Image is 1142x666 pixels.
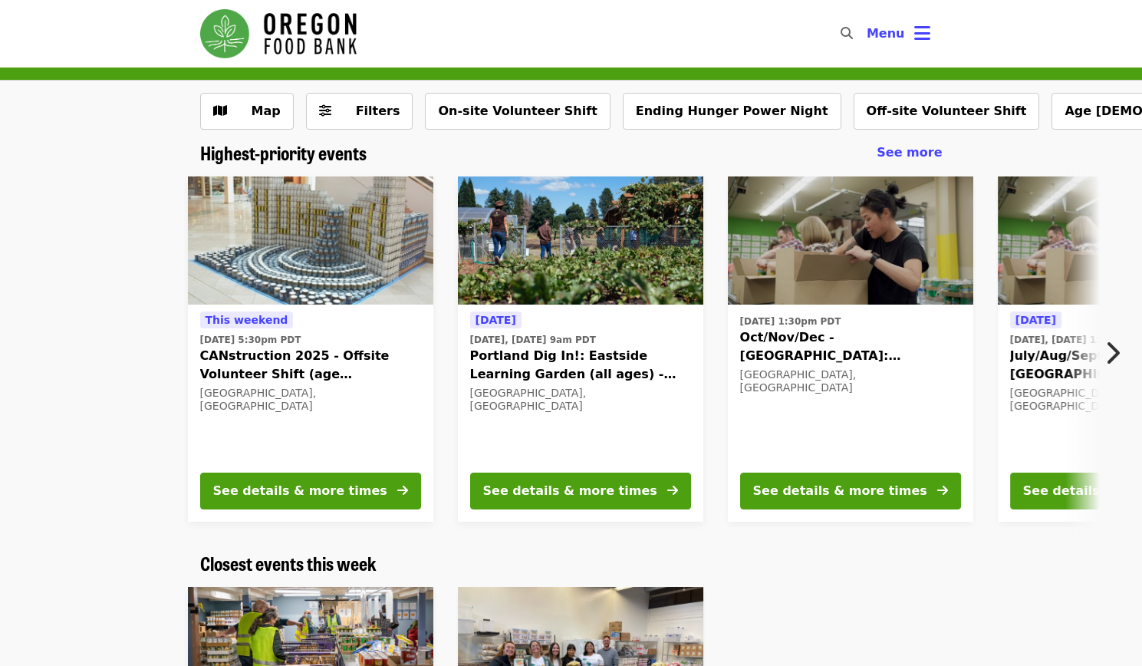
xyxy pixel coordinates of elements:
[306,93,413,130] button: Filters (0 selected)
[470,347,691,384] span: Portland Dig In!: Eastside Learning Garden (all ages) - Aug/Sept/Oct
[188,176,433,522] a: See details for "CANstruction 2025 - Offsite Volunteer Shift (age 16+)"
[937,483,948,498] i: arrow-right icon
[470,333,596,347] time: [DATE], [DATE] 9am PDT
[728,176,973,522] a: See details for "Oct/Nov/Dec - Portland: Repack/Sort (age 8+)"
[1104,338,1120,368] i: chevron-right icon
[877,143,942,162] a: See more
[476,314,516,326] span: [DATE]
[200,347,421,384] span: CANstruction 2025 - Offsite Volunteer Shift (age [DEMOGRAPHIC_DATA]+)
[1091,331,1142,374] button: Next item
[200,387,421,413] div: [GEOGRAPHIC_DATA], [GEOGRAPHIC_DATA]
[728,176,973,305] img: Oct/Nov/Dec - Portland: Repack/Sort (age 8+) organized by Oregon Food Bank
[483,482,657,500] div: See details & more times
[867,26,905,41] span: Menu
[356,104,400,118] span: Filters
[854,93,1040,130] button: Off-site Volunteer Shift
[200,139,367,166] span: Highest-priority events
[206,314,288,326] span: This weekend
[200,549,377,576] span: Closest events this week
[200,552,377,575] a: Closest events this week
[188,176,433,305] img: CANstruction 2025 - Offsite Volunteer Shift (age 16+) organized by Oregon Food Bank
[200,9,357,58] img: Oregon Food Bank - Home
[319,104,331,118] i: sliders-h icon
[914,22,930,45] i: bars icon
[740,368,961,394] div: [GEOGRAPHIC_DATA], [GEOGRAPHIC_DATA]
[200,473,421,509] button: See details & more times
[458,176,703,522] a: See details for "Portland Dig In!: Eastside Learning Garden (all ages) - Aug/Sept/Oct"
[458,176,703,305] img: Portland Dig In!: Eastside Learning Garden (all ages) - Aug/Sept/Oct organized by Oregon Food Bank
[667,483,678,498] i: arrow-right icon
[200,333,301,347] time: [DATE] 5:30pm PDT
[188,142,955,164] div: Highest-priority events
[470,387,691,413] div: [GEOGRAPHIC_DATA], [GEOGRAPHIC_DATA]
[213,482,387,500] div: See details & more times
[862,15,874,52] input: Search
[252,104,281,118] span: Map
[425,93,610,130] button: On-site Volunteer Shift
[841,26,853,41] i: search icon
[213,104,227,118] i: map icon
[188,552,955,575] div: Closest events this week
[397,483,408,498] i: arrow-right icon
[1015,314,1056,326] span: [DATE]
[200,93,294,130] button: Show map view
[854,15,943,52] button: Toggle account menu
[740,315,841,328] time: [DATE] 1:30pm PDT
[470,473,691,509] button: See details & more times
[623,93,841,130] button: Ending Hunger Power Night
[753,482,927,500] div: See details & more times
[200,142,367,164] a: Highest-priority events
[740,473,961,509] button: See details & more times
[740,328,961,365] span: Oct/Nov/Dec - [GEOGRAPHIC_DATA]: Repack/Sort (age [DEMOGRAPHIC_DATA]+)
[877,145,942,160] span: See more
